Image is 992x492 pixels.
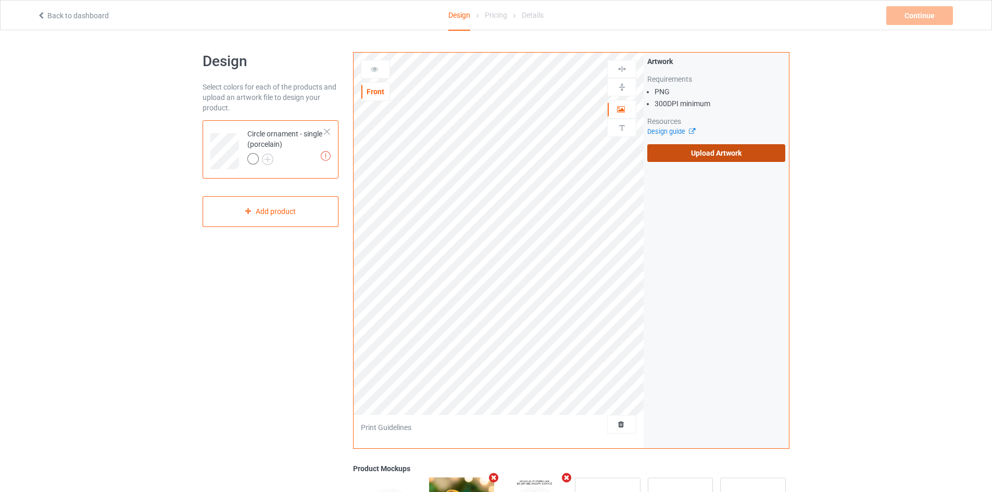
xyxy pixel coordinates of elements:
li: 300 DPI minimum [655,98,785,109]
img: exclamation icon [321,151,331,161]
div: Circle ornament - single (porcelain) [203,120,338,179]
img: svg%3E%0A [617,82,627,92]
div: Resources [647,116,785,127]
a: Back to dashboard [37,11,109,20]
div: Front [361,86,390,97]
div: Details [522,1,544,30]
div: Requirements [647,74,785,84]
img: svg+xml;base64,PD94bWwgdmVyc2lvbj0iMS4wIiBlbmNvZGluZz0iVVRGLTgiPz4KPHN2ZyB3aWR0aD0iMjJweCIgaGVpZ2... [262,154,273,165]
div: Circle ornament - single (porcelain) [247,129,325,164]
img: svg%3E%0A [617,123,627,133]
div: Design [448,1,470,31]
label: Upload Artwork [647,144,785,162]
a: Design guide [647,128,695,135]
i: Remove mockup [487,472,500,483]
div: Print Guidelines [361,422,411,433]
i: Remove mockup [560,472,573,483]
div: Select colors for each of the products and upload an artwork file to design your product. [203,82,338,113]
div: Add product [203,196,338,227]
h1: Design [203,52,338,71]
div: Artwork [647,56,785,67]
li: PNG [655,86,785,97]
img: svg%3E%0A [617,64,627,74]
div: Product Mockups [353,463,789,474]
div: Pricing [485,1,507,30]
